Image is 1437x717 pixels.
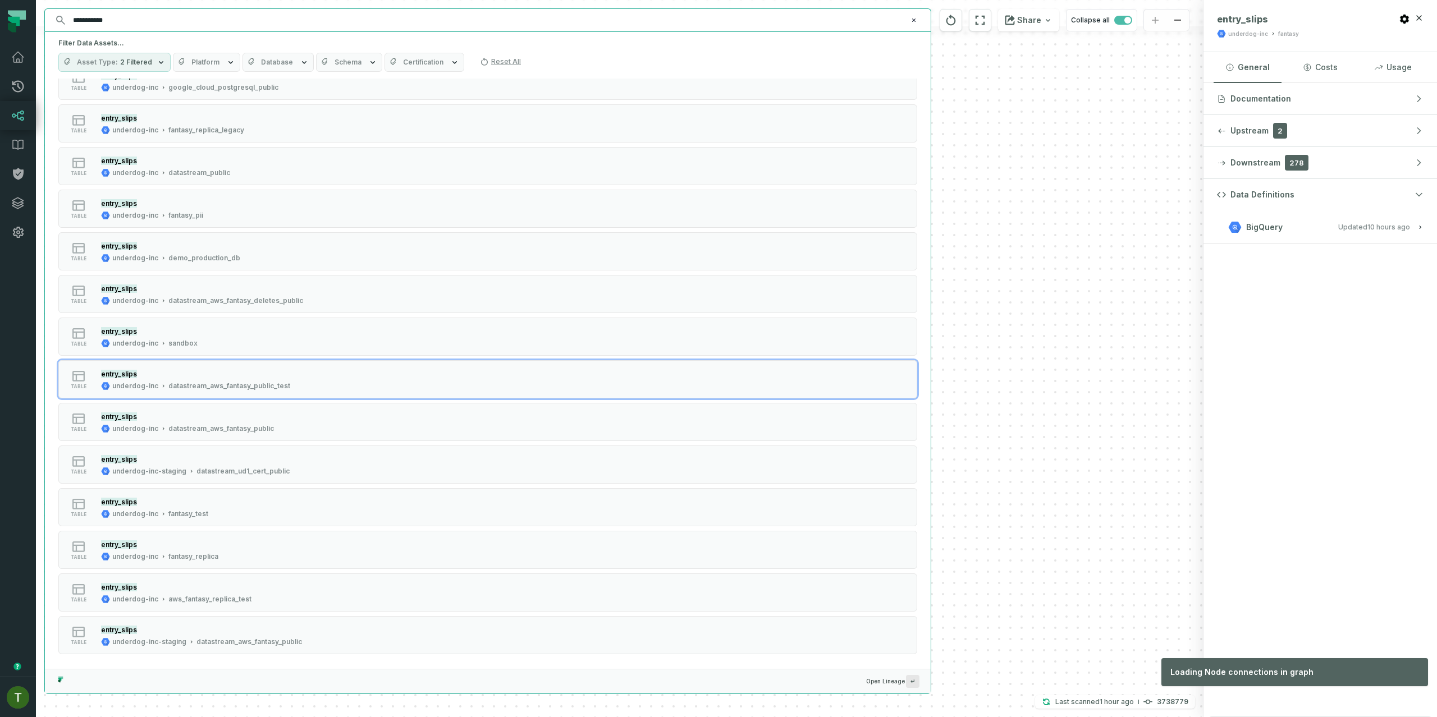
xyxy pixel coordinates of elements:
button: Platform [173,53,240,72]
div: underdog-inc [112,168,158,177]
button: BigQueryUpdated[DATE] 10:04:51 AM [1217,219,1424,235]
div: Suggestions [45,79,931,669]
mark: entry_slips [101,327,137,335]
span: Data Definitions [1230,189,1294,200]
button: Reset All [475,53,525,71]
button: Share [998,9,1059,31]
div: fantasy [1278,30,1299,38]
span: Downstream [1230,157,1280,168]
h5: Filter Data Assets... [58,39,917,48]
div: fantasy_replica [168,552,218,561]
span: entry_slips [1217,13,1268,25]
button: Upstream2 [1203,115,1437,146]
mark: entry_slips [101,412,137,421]
span: table [71,341,86,347]
div: underdog-inc [112,552,158,561]
div: underdog-inc [112,424,158,433]
span: Press ↵ to add a new Data Asset to the graph [906,675,919,688]
div: fantasy_test [168,509,208,518]
span: Updated [1338,223,1410,231]
button: Downstream278 [1203,147,1437,178]
div: datastream_public [168,168,230,177]
mark: entry_slips [101,540,137,549]
button: Usage [1359,52,1427,82]
div: underdog-inc [112,296,158,305]
div: underdog-inc [112,211,158,220]
mark: entry_slips [101,114,137,122]
span: 2 Filtered [120,58,152,67]
span: Open Lineage [866,675,919,688]
button: tableunderdog-incdatastream_aws_fantasy_public [58,403,917,441]
span: table [71,554,86,560]
span: Schema [335,58,361,67]
span: Platform [191,58,219,67]
mark: entry_slips [101,626,137,634]
button: tableunderdog-incaws_fantasy_replica_test [58,573,917,612]
div: underdog-inc [112,382,158,390]
button: Schema [316,53,382,72]
span: table [71,85,86,91]
mark: entry_slips [101,284,137,293]
div: demo_production_db [168,254,240,263]
button: zoom out [1166,10,1189,31]
button: Data Definitions [1203,179,1437,210]
button: Last scanned[DATE] 7:08:33 PM3738779 [1035,695,1195,709]
p: Last scanned [1055,696,1134,707]
span: BigQuery [1246,222,1283,233]
button: tableunderdog-incdatastream_public [58,147,917,185]
relative-time: Aug 21, 2025, 10:04 AM GMT+3 [1367,223,1410,231]
div: aws_fantasy_replica_test [168,595,251,604]
span: table [71,640,86,645]
button: Asset Type2 Filtered [58,53,171,72]
span: 278 [1285,155,1308,171]
div: datastream_aws_fantasy_public [196,637,302,646]
button: tableunderdog-inc-stagingdatastream_aws_fantasy_public [58,616,917,654]
button: tableunderdog-incdatastream_aws_fantasy_deletes_public [58,275,917,313]
mark: entry_slips [101,242,137,250]
h4: 3738779 [1157,698,1188,705]
button: Certification [385,53,464,72]
div: fantasy_pii [168,211,203,220]
mark: entry_slips [101,157,137,165]
div: datastream_ud1_cert_public [196,467,290,476]
mark: entry_slips [101,455,137,463]
div: underdog-inc [112,83,158,92]
button: tableunderdog-incgoogle_cloud_postgresql_public [58,62,917,100]
div: Loading Node connections in graph [1161,658,1428,686]
div: datastream_aws_fantasy_deletes_public [168,296,303,305]
span: table [71,298,86,304]
div: fantasy_replica_legacy [168,126,244,135]
span: 2 [1273,123,1287,139]
div: datastream_aws_fantasy_public [168,424,274,433]
span: table [71,384,86,389]
span: Database [261,58,293,67]
div: underdog-inc-staging [112,637,186,646]
button: Clear search query [908,15,919,26]
button: tableunderdog-incdatastream_aws_fantasy_public_test [58,360,917,398]
span: table [71,213,86,219]
button: tableunderdog-incdemo_production_db [58,232,917,270]
mark: entry_slips [101,498,137,506]
span: Asset Type [77,58,118,67]
button: tableunderdog-incfantasy_pii [58,190,917,228]
span: table [71,128,86,134]
span: table [71,256,86,261]
mark: entry_slips [101,370,137,378]
mark: entry_slips [101,583,137,591]
button: tableunderdog-inc-stagingdatastream_ud1_cert_public [58,445,917,484]
mark: entry_slips [101,199,137,208]
span: Upstream [1230,125,1269,136]
img: avatar of Tomer Galun [7,686,29,709]
button: Costs [1286,52,1354,82]
button: tableunderdog-incfantasy_replica [58,531,917,569]
span: Documentation [1230,93,1291,104]
button: tableunderdog-incfantasy_test [58,488,917,526]
div: underdog-inc-staging [112,467,186,476]
span: table [71,512,86,517]
div: underdog-inc [1228,30,1268,38]
button: Collapse all [1066,9,1137,31]
button: tableunderdog-incfantasy_replica_legacy [58,104,917,143]
div: underdog-inc [112,509,158,518]
button: Documentation [1203,83,1437,114]
button: Database [242,53,314,72]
